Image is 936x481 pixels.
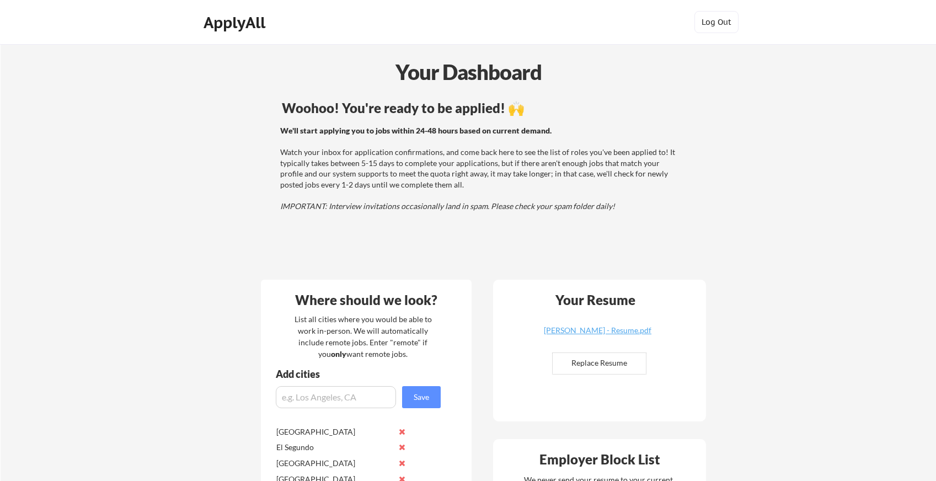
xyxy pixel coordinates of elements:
[280,201,615,211] em: IMPORTANT: Interview invitations occasionally land in spam. Please check your spam folder daily!
[287,313,439,360] div: List all cities where you would be able to work in-person. We will automatically include remote j...
[204,13,269,32] div: ApplyAll
[402,386,441,408] button: Save
[276,426,393,437] div: [GEOGRAPHIC_DATA]
[532,327,664,334] div: [PERSON_NAME] - Resume.pdf
[694,11,739,33] button: Log Out
[280,126,552,135] strong: We'll start applying you to jobs within 24-48 hours based on current demand.
[276,458,393,469] div: [GEOGRAPHIC_DATA]
[282,101,680,115] div: Woohoo! You're ready to be applied! 🙌
[276,386,396,408] input: e.g. Los Angeles, CA
[331,349,346,359] strong: only
[532,327,664,344] a: [PERSON_NAME] - Resume.pdf
[541,293,650,307] div: Your Resume
[276,369,443,379] div: Add cities
[264,293,469,307] div: Where should we look?
[1,56,936,88] div: Your Dashboard
[276,442,393,453] div: El Segundo
[280,125,678,212] div: Watch your inbox for application confirmations, and come back here to see the list of roles you'v...
[498,453,703,466] div: Employer Block List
